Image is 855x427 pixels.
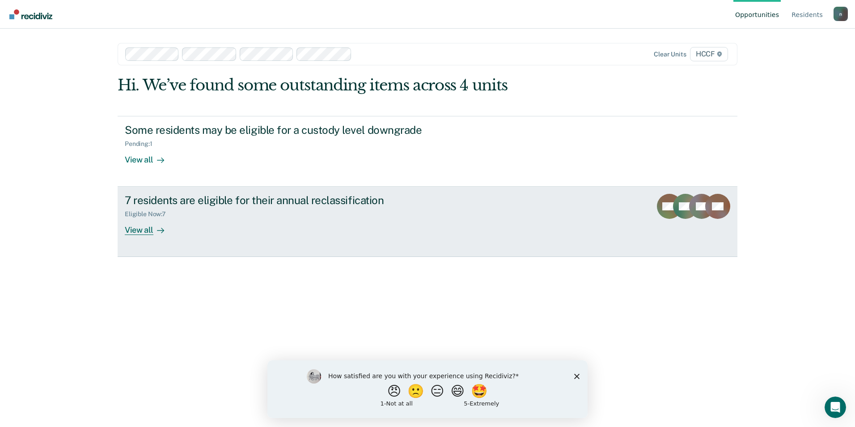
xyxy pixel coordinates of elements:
[118,76,614,94] div: Hi. We’ve found some outstanding items across 4 units
[125,210,173,218] div: Eligible Now : 7
[125,140,160,148] div: Pending : 1
[125,194,439,207] div: 7 residents are eligible for their annual reclassification
[267,360,588,418] iframe: Survey by Kim from Recidiviz
[118,187,737,257] a: 7 residents are eligible for their annual reclassificationEligible Now:7View all
[125,218,175,235] div: View all
[125,124,439,137] div: Some residents may be eligible for a custody level downgrade
[834,7,848,21] div: n
[118,116,737,187] a: Some residents may be eligible for a custody level downgradePending:1View all
[9,9,52,19] img: Recidiviz
[825,397,846,418] iframe: Intercom live chat
[654,51,686,58] div: Clear units
[690,47,728,61] span: HCCF
[834,7,848,21] button: Profile dropdown button
[125,147,175,165] div: View all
